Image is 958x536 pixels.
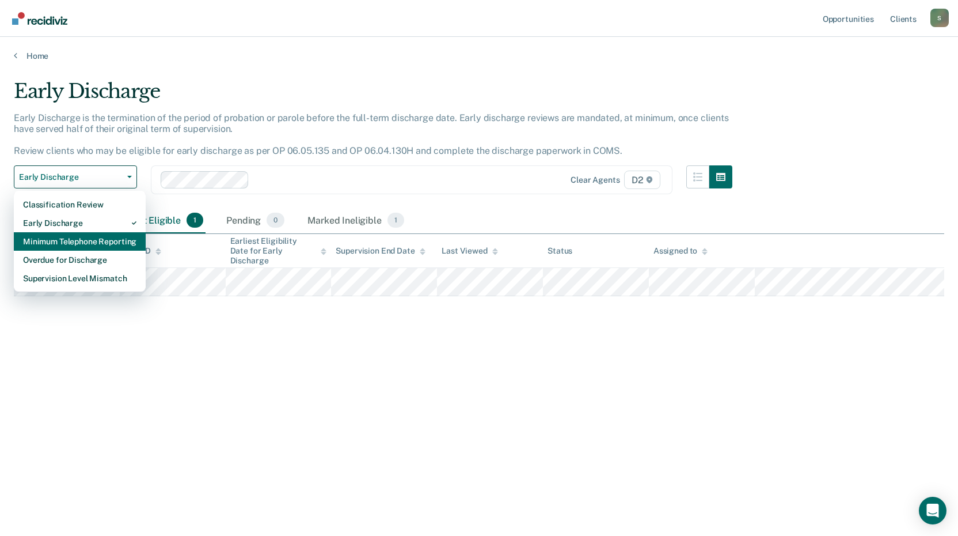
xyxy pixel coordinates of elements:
[571,175,619,185] div: Clear agents
[442,246,497,256] div: Last Viewed
[187,213,203,228] span: 1
[930,9,949,27] button: Profile dropdown button
[114,208,206,233] div: Almost Eligible1
[224,208,287,233] div: Pending0
[14,165,137,188] button: Early Discharge
[653,246,708,256] div: Assigned to
[14,80,732,112] div: Early Discharge
[23,232,136,251] div: Minimum Telephone Reporting
[12,12,67,25] img: Recidiviz
[387,213,404,228] span: 1
[19,172,123,182] span: Early Discharge
[267,213,284,228] span: 0
[23,251,136,269] div: Overdue for Discharge
[548,246,572,256] div: Status
[23,269,136,288] div: Supervision Level Mismatch
[23,195,136,214] div: Classification Review
[919,497,946,524] div: Open Intercom Messenger
[23,214,136,232] div: Early Discharge
[230,236,327,265] div: Earliest Eligibility Date for Early Discharge
[14,51,944,61] a: Home
[624,171,660,189] span: D2
[305,208,406,233] div: Marked Ineligible1
[14,112,729,157] p: Early Discharge is the termination of the period of probation or parole before the full-term disc...
[930,9,949,27] div: S
[336,246,425,256] div: Supervision End Date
